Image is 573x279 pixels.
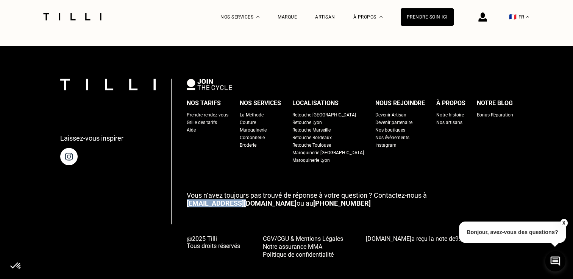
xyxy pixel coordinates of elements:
[292,126,331,134] a: Retouche Marseille
[187,199,297,207] a: [EMAIL_ADDRESS][DOMAIN_NAME]
[240,98,281,109] div: Nos services
[240,111,264,119] a: La Méthode
[436,98,465,109] div: À propos
[240,126,267,134] a: Maroquinerie
[509,13,517,20] span: 🇫🇷
[455,235,464,242] span: 9.4
[187,111,228,119] a: Prendre rendez-vous
[240,119,256,126] a: Couture
[240,141,256,149] a: Broderie
[436,111,464,119] a: Notre histoire
[292,119,322,126] a: Retouche Lyon
[292,157,330,164] a: Maroquinerie Lyon
[375,98,425,109] div: Nous rejoindre
[366,235,411,242] span: [DOMAIN_NAME]
[60,148,78,165] img: page instagram de Tilli une retoucherie à domicile
[263,242,343,250] a: Notre assurance MMA
[60,134,123,142] p: Laissez-vous inspirer
[263,250,343,258] a: Politique de confidentialité
[278,14,297,20] a: Marque
[366,235,511,242] span: a reçu la note de sur avis.
[263,234,343,242] a: CGV/CGU & Mentions Légales
[379,16,383,18] img: Menu déroulant à propos
[459,222,566,243] p: Bonjour, avez-vous des questions?
[292,134,332,141] a: Retouche Bordeaux
[240,134,265,141] a: Cordonnerie
[375,141,397,149] a: Instagram
[187,242,240,250] span: Tous droits réservés
[375,111,406,119] a: Devenir Artisan
[313,199,371,207] a: [PHONE_NUMBER]
[187,79,232,90] img: logo Join The Cycle
[60,79,156,90] img: logo Tilli
[455,235,473,242] span: /
[292,149,364,157] a: Maroquinerie [GEOGRAPHIC_DATA]
[187,98,221,109] div: Nos tarifs
[478,12,487,22] img: icône connexion
[263,251,334,258] span: Politique de confidentialité
[41,13,104,20] img: Logo du service de couturière Tilli
[477,98,513,109] div: Notre blog
[187,235,240,242] span: @2025 Tilli
[292,98,339,109] div: Localisations
[526,16,529,18] img: menu déroulant
[292,141,331,149] a: Retouche Toulouse
[315,14,335,20] a: Artisan
[375,119,412,126] a: Devenir partenaire
[401,8,454,26] a: Prendre soin ici
[187,119,217,126] a: Grille des tarifs
[375,126,405,134] a: Nos boutiques
[477,111,513,119] a: Bonus Réparation
[292,111,356,119] a: Retouche [GEOGRAPHIC_DATA]
[560,219,567,227] button: X
[375,134,409,141] a: Nos événements
[436,119,462,126] a: Nos artisans
[187,191,513,207] p: ou au
[263,243,322,250] span: Notre assurance MMA
[187,191,427,199] span: Vous n‘avez toujours pas trouvé de réponse à votre question ? Contactez-nous à
[256,16,259,18] img: Menu déroulant
[187,126,196,134] a: Aide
